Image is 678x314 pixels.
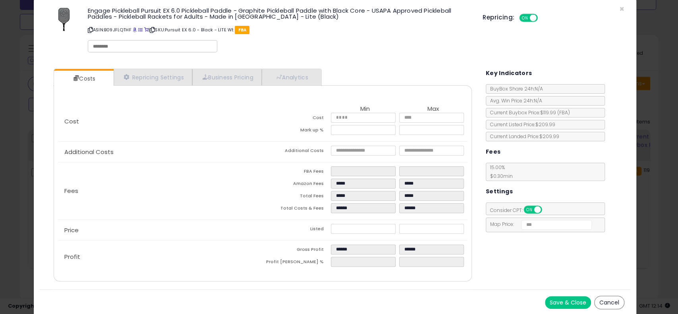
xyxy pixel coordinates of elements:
td: Profit [PERSON_NAME] % [263,257,331,269]
a: Repricing Settings [114,69,192,85]
a: Your listing only [144,27,149,33]
h5: Repricing: [483,14,514,21]
h5: Settings [486,187,513,196]
td: Listed [263,224,331,236]
button: Save & Close [545,296,591,309]
span: Current Listed Price: $209.99 [486,121,555,128]
p: Fees [58,188,263,194]
td: Gross Profit [263,245,331,257]
td: Total Fees [263,191,331,203]
th: Max [399,106,467,113]
h5: Fees [486,147,501,157]
td: FBA Fees [263,166,331,179]
span: ON [524,206,534,213]
p: Price [58,227,263,233]
th: Min [331,106,399,113]
p: Cost [58,118,263,125]
button: Cancel [594,296,624,309]
span: FBA [235,26,249,34]
span: Map Price: [486,221,592,227]
td: Cost [263,113,331,125]
span: ON [520,15,530,21]
span: OFF [537,15,549,21]
span: Consider CPT: [486,207,552,214]
p: ASIN: B09JFLQTHF | SKU: Pursuit EX 6.0 - Black - LITE Wt [88,23,471,36]
a: Business Pricing [192,69,262,85]
p: Profit [58,254,263,260]
a: All offer listings [138,27,143,33]
td: Amazon Fees [263,179,331,191]
span: $0.30 min [486,173,513,179]
span: Current Buybox Price: [486,109,570,116]
span: Avg. Win Price 24h: N/A [486,97,542,104]
td: Additional Costs [263,146,331,158]
td: Total Costs & Fees [263,203,331,216]
span: $119.99 [540,109,570,116]
span: 15.00 % [486,164,513,179]
a: BuyBox page [133,27,137,33]
p: Additional Costs [58,149,263,155]
img: 31QZMiSosrL._SL60_.jpg [58,8,70,31]
span: OFF [541,206,553,213]
span: ( FBA ) [557,109,570,116]
td: Mark up % [263,125,331,137]
h3: Engage Pickleball Pursuit EX 6.0 Pickleball Paddle - Graphite Pickleball Paddle with Black Core -... [88,8,471,19]
span: BuyBox Share 24h: N/A [486,85,543,92]
span: Current Landed Price: $209.99 [486,133,559,140]
h5: Key Indicators [486,68,532,78]
a: Analytics [262,69,321,85]
span: × [619,3,624,15]
a: Costs [54,71,113,87]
